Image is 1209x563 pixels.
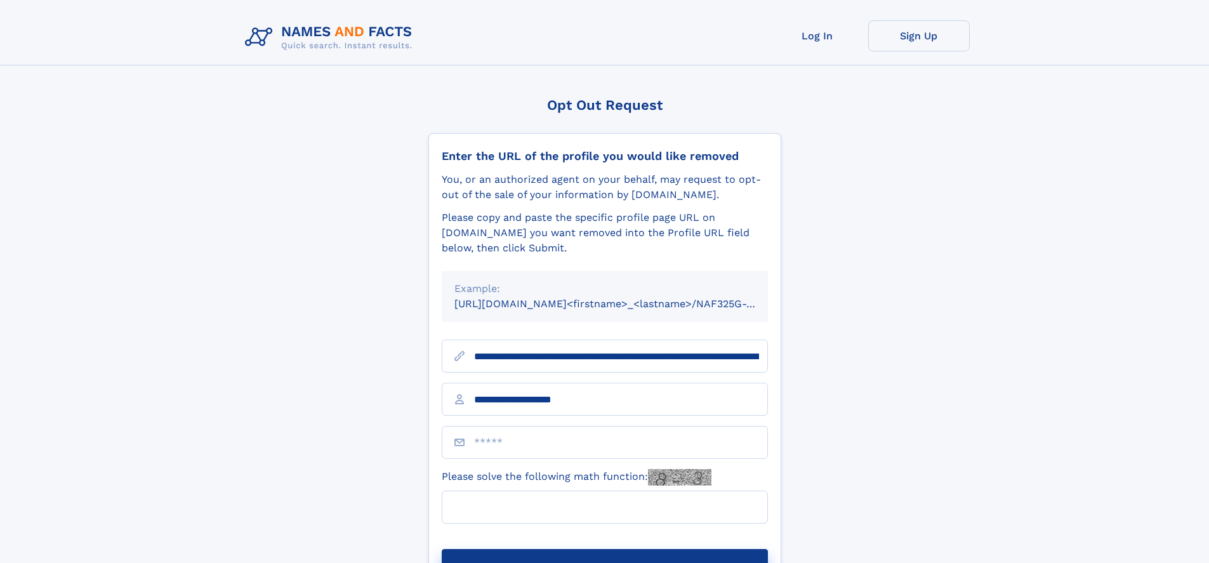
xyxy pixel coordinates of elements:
[868,20,970,51] a: Sign Up
[767,20,868,51] a: Log In
[442,172,768,202] div: You, or an authorized agent on your behalf, may request to opt-out of the sale of your informatio...
[442,469,711,486] label: Please solve the following math function:
[240,20,423,55] img: Logo Names and Facts
[454,298,792,310] small: [URL][DOMAIN_NAME]<firstname>_<lastname>/NAF325G-xxxxxxxx
[454,281,755,296] div: Example:
[442,149,768,163] div: Enter the URL of the profile you would like removed
[442,210,768,256] div: Please copy and paste the specific profile page URL on [DOMAIN_NAME] you want removed into the Pr...
[428,97,781,113] div: Opt Out Request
